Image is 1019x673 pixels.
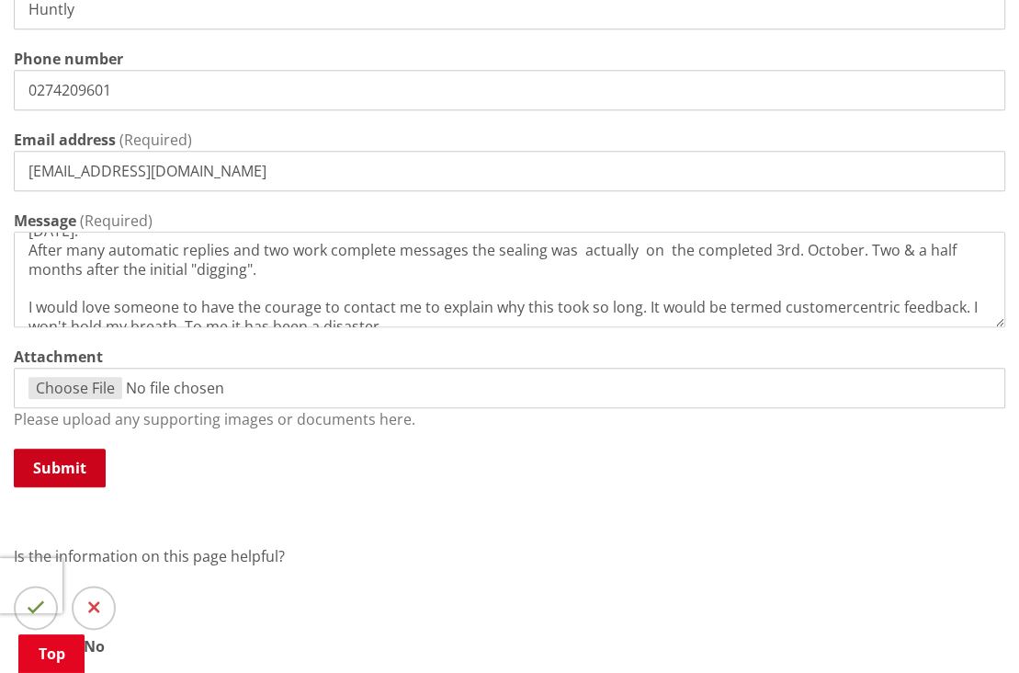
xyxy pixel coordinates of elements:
[14,545,1005,567] p: Is the information on this page helpful?
[14,346,103,368] label: Attachment
[934,596,1001,662] iframe: Messenger Launcher
[14,48,123,70] label: Phone number
[14,151,1005,191] input: e.g. info@waidc.govt.nz
[119,130,192,150] span: (Required)
[80,211,153,231] span: (Required)
[18,634,85,673] a: Top
[14,449,106,487] button: Submit
[14,232,1005,327] textarea: Ref:-RDG01521/26 ([DATE]) morphing into WTR0753/26.([DATE]). Work done circa [STREET_ADDRESS][PER...
[14,408,1005,430] p: Please upload any supporting images or documents here.
[72,639,116,654] span: No
[14,639,58,654] span: Yes
[14,368,1005,408] input: file
[14,70,1005,110] input: e.g. 0800 492 452
[14,129,116,151] label: Email address
[14,210,76,232] label: Message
